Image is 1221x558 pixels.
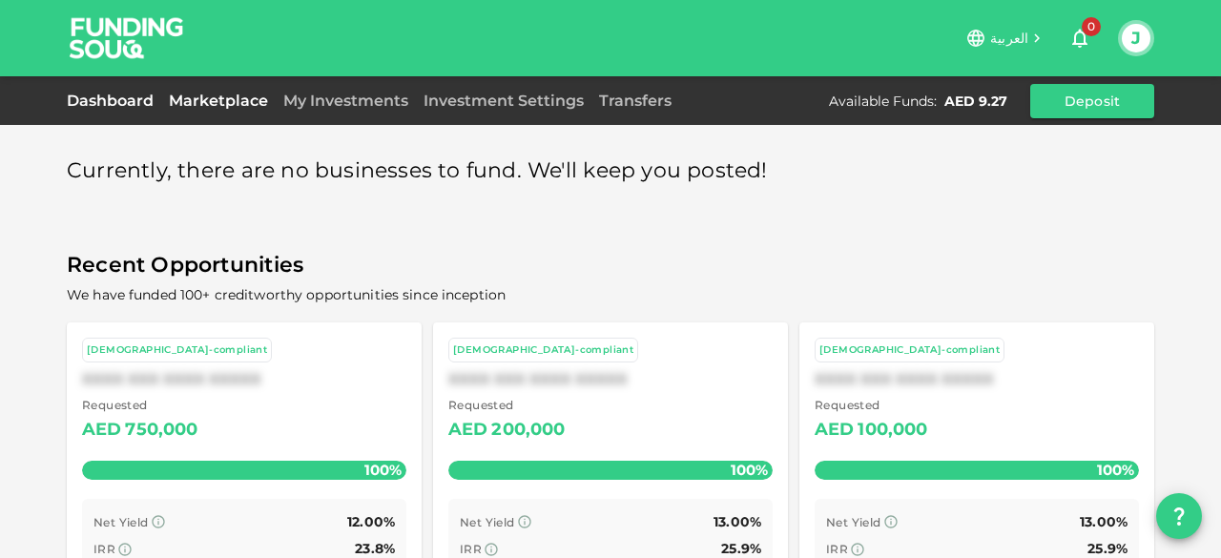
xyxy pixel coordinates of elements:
[714,513,761,530] span: 13.00%
[815,396,928,415] span: Requested
[82,415,121,445] div: AED
[355,540,395,557] span: 23.8%
[1082,17,1101,36] span: 0
[360,456,406,484] span: 100%
[87,342,267,359] div: [DEMOGRAPHIC_DATA]-compliant
[448,415,487,445] div: AED
[726,456,773,484] span: 100%
[826,515,881,529] span: Net Yield
[829,92,937,111] div: Available Funds :
[67,153,768,190] span: Currently, there are no businesses to fund. We'll keep you posted!
[82,370,406,388] div: XXXX XXX XXXX XXXXX
[944,92,1007,111] div: AED 9.27
[815,370,1139,388] div: XXXX XXX XXXX XXXXX
[1122,24,1150,52] button: J
[990,30,1028,47] span: العربية
[815,415,854,445] div: AED
[1087,540,1128,557] span: 25.9%
[819,342,1000,359] div: [DEMOGRAPHIC_DATA]-compliant
[276,92,416,110] a: My Investments
[416,92,591,110] a: Investment Settings
[460,542,482,556] span: IRR
[826,542,848,556] span: IRR
[93,515,149,529] span: Net Yield
[721,540,761,557] span: 25.9%
[460,515,515,529] span: Net Yield
[82,396,198,415] span: Requested
[448,370,773,388] div: XXXX XXX XXXX XXXXX
[125,415,197,445] div: 750,000
[1080,513,1128,530] span: 13.00%
[67,286,506,303] span: We have funded 100+ creditworthy opportunities since inception
[491,415,565,445] div: 200,000
[161,92,276,110] a: Marketplace
[1156,493,1202,539] button: question
[67,247,1154,284] span: Recent Opportunities
[1030,84,1154,118] button: Deposit
[591,92,679,110] a: Transfers
[858,415,927,445] div: 100,000
[93,542,115,556] span: IRR
[1092,456,1139,484] span: 100%
[347,513,395,530] span: 12.00%
[1061,19,1099,57] button: 0
[448,396,566,415] span: Requested
[453,342,633,359] div: [DEMOGRAPHIC_DATA]-compliant
[67,92,161,110] a: Dashboard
